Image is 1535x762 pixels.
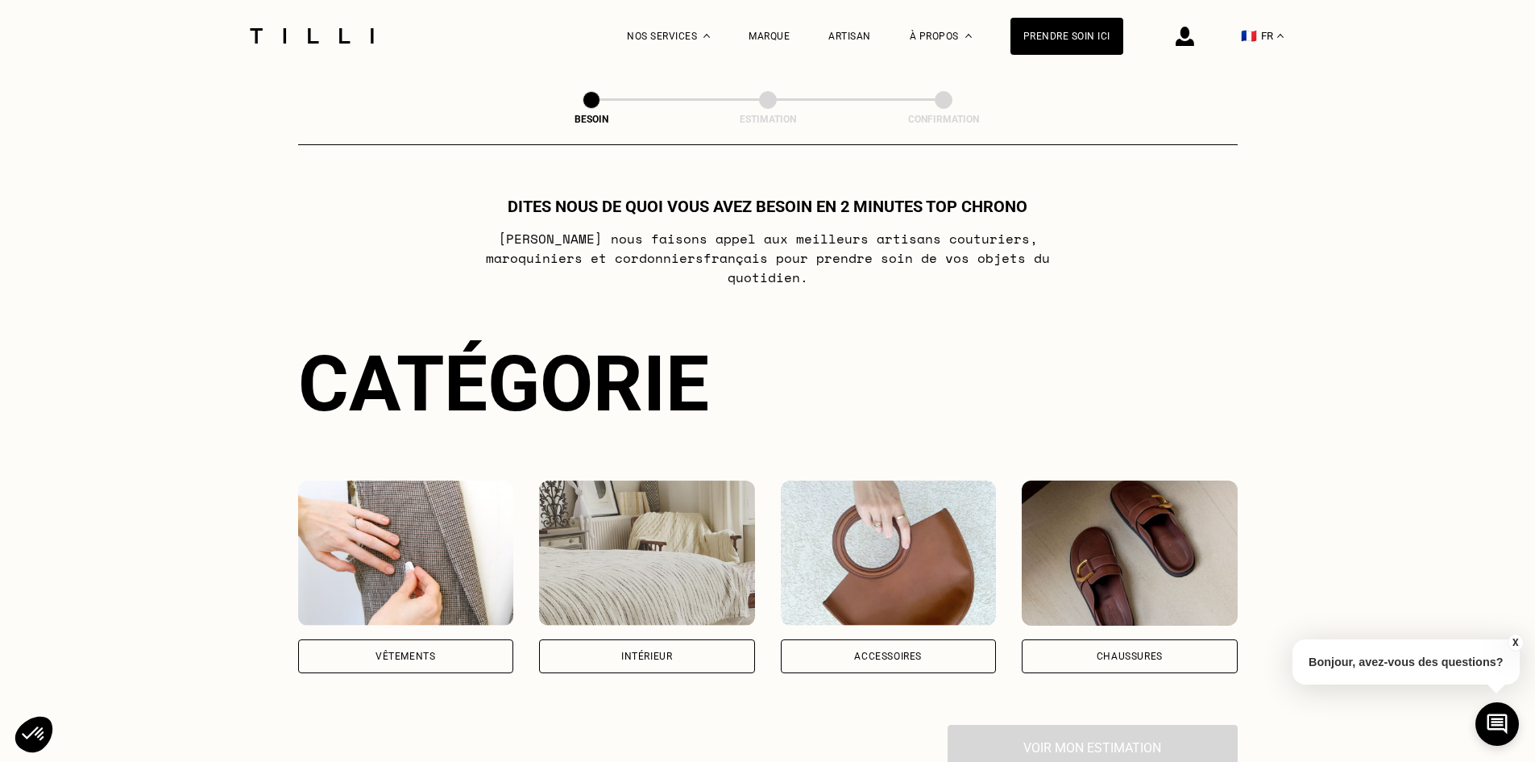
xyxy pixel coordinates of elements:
[511,114,672,125] div: Besoin
[448,229,1087,287] p: [PERSON_NAME] nous faisons appel aux meilleurs artisans couturiers , maroquiniers et cordonniers ...
[687,114,848,125] div: Estimation
[854,652,922,661] div: Accessoires
[508,197,1027,216] h1: Dites nous de quoi vous avez besoin en 2 minutes top chrono
[298,481,514,626] img: Vêtements
[1176,27,1194,46] img: icône connexion
[298,339,1238,429] div: Catégorie
[1010,18,1123,55] a: Prendre soin ici
[621,652,672,661] div: Intérieur
[1022,481,1238,626] img: Chaussures
[1292,639,1520,685] p: Bonjour, avez-vous des questions?
[828,31,871,42] a: Artisan
[781,481,997,626] img: Accessoires
[749,31,790,42] a: Marque
[863,114,1024,125] div: Confirmation
[1507,634,1523,652] button: X
[1277,34,1284,38] img: menu déroulant
[1241,28,1257,44] span: 🇫🇷
[1097,652,1163,661] div: Chaussures
[965,34,972,38] img: Menu déroulant à propos
[539,481,755,626] img: Intérieur
[703,34,710,38] img: Menu déroulant
[244,28,380,44] img: Logo du service de couturière Tilli
[375,652,435,661] div: Vêtements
